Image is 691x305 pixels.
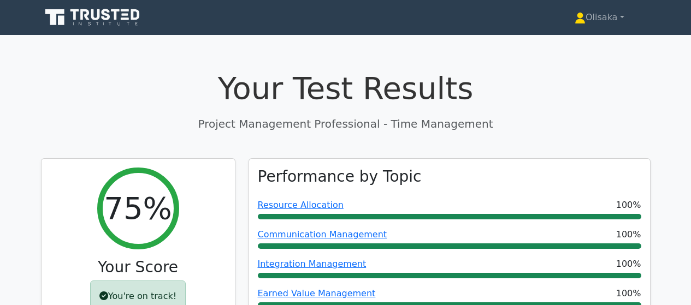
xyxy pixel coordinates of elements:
[616,258,641,271] span: 100%
[258,200,344,210] a: Resource Allocation
[258,259,367,269] a: Integration Management
[616,228,641,241] span: 100%
[50,258,226,277] h3: Your Score
[548,7,651,28] a: Olisaka
[104,190,172,226] h2: 75%
[616,199,641,212] span: 100%
[41,70,651,106] h1: Your Test Results
[41,116,651,132] p: Project Management Professional - Time Management
[258,229,387,240] a: Communication Management
[258,168,422,186] h3: Performance by Topic
[616,287,641,300] span: 100%
[258,288,376,298] a: Earned Value Management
